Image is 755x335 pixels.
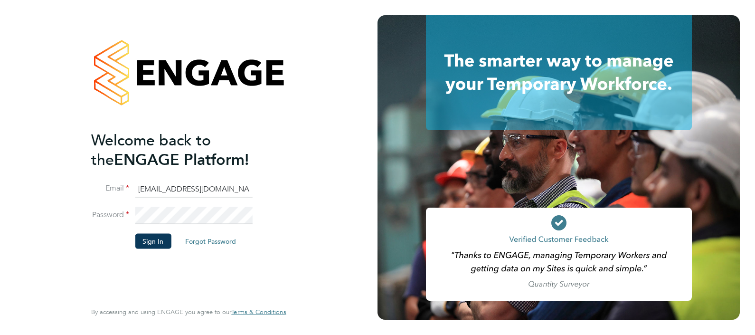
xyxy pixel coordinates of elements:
[135,234,171,249] button: Sign In
[91,131,211,169] span: Welcome back to the
[91,130,276,169] h2: ENGAGE Platform!
[91,210,129,220] label: Password
[91,308,286,316] span: By accessing and using ENGAGE you agree to our
[91,183,129,193] label: Email
[231,308,286,316] a: Terms & Conditions
[135,181,252,198] input: Enter your work email...
[178,234,244,249] button: Forgot Password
